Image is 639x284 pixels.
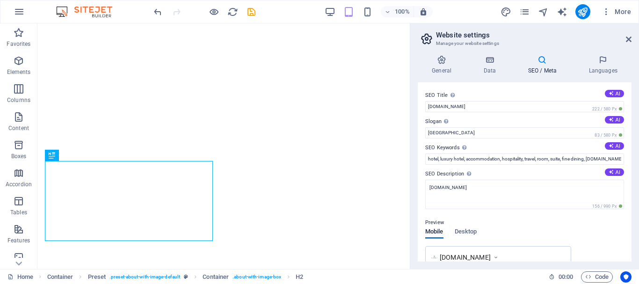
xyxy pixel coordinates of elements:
button: pages [519,6,530,17]
a: Click to cancel selection. Double-click to open Pages [7,271,33,283]
span: 00 00 [559,271,573,283]
p: Preview [425,217,444,228]
nav: breadcrumb [47,271,304,283]
p: Favorites [7,40,30,48]
i: Save (Ctrl+S) [246,7,257,17]
p: Features [7,237,30,244]
button: Slogan [605,116,624,124]
span: More [602,7,631,16]
span: 222 / 580 Px [590,106,624,112]
h3: Manage your website settings [436,39,613,48]
button: publish [575,4,590,19]
button: reload [227,6,238,17]
i: Pages (Ctrl+Alt+S) [519,7,530,17]
button: navigator [538,6,549,17]
i: This element is a customizable preset [184,274,188,279]
span: . preset-about-with-image-default [109,271,180,283]
span: : [565,273,566,280]
span: Desktop [455,226,477,239]
i: AI Writer [557,7,567,17]
button: 100% [381,6,414,17]
label: SEO Description [425,168,624,180]
button: More [598,4,635,19]
p: Accordion [6,181,32,188]
span: Click to select. Double-click to edit [296,271,303,283]
p: Boxes [11,153,27,160]
p: Content [8,124,29,132]
label: Slogan [425,116,624,127]
p: Columns [7,96,30,104]
h4: General [418,55,469,75]
h4: Data [469,55,514,75]
h6: Session time [549,271,574,283]
h4: SEO / Meta [514,55,574,75]
i: Reload page [227,7,238,17]
span: Code [585,271,609,283]
button: save [246,6,257,17]
p: Tables [10,209,27,216]
span: Mobile [425,226,443,239]
h2: Website settings [436,31,632,39]
i: Navigator [538,7,549,17]
h4: Languages [574,55,632,75]
img: Editor Logo [54,6,124,17]
button: undo [152,6,163,17]
span: Click to select. Double-click to edit [47,271,73,283]
button: SEO Title [605,90,624,97]
button: Usercentrics [620,271,632,283]
p: Elements [7,68,31,76]
i: Design (Ctrl+Alt+Y) [501,7,511,17]
input: Slogan... [425,127,624,138]
button: Code [581,271,613,283]
span: . about-with-image-box [232,271,281,283]
span: 156 / 990 Px [590,203,624,210]
button: SEO Keywords [605,142,624,150]
button: design [501,6,512,17]
button: text_generator [557,6,568,17]
i: Undo: Change slogan (Ctrl+Z) [152,7,163,17]
span: Click to select. Double-click to edit [203,271,229,283]
i: On resize automatically adjust zoom level to fit chosen device. [419,7,428,16]
span: Click to select. Double-click to edit [88,271,106,283]
img: default-Edited-ZLh_3PujtObTsV6RvRvJrA-1ERAT9m8560SvMlBymX-Xw.png [431,254,437,260]
div: Preview [425,228,477,246]
span: [DOMAIN_NAME] [440,253,491,262]
h6: 100% [395,6,410,17]
span: 83 / 580 Px [593,132,624,138]
button: SEO Description [605,168,624,176]
button: Click here to leave preview mode and continue editing [208,6,219,17]
label: SEO Title [425,90,624,101]
label: SEO Keywords [425,142,624,153]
